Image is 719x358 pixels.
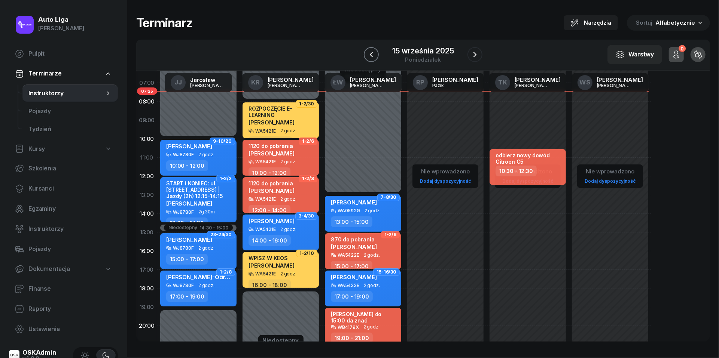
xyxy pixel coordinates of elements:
span: [PERSON_NAME] [249,217,295,225]
span: 2 godz. [198,246,214,251]
div: [PERSON_NAME] do 15:00 da znać [331,311,397,324]
span: 1-2/8 [302,178,314,179]
span: Pojazdy [28,107,112,116]
a: RP[PERSON_NAME]Pazik [407,73,484,92]
div: [PERSON_NAME] [268,77,314,83]
a: KR[PERSON_NAME][PERSON_NAME] [242,73,320,92]
a: Dodaj dyspozycyjność [417,177,474,185]
a: ŁW[PERSON_NAME][PERSON_NAME] [325,73,402,92]
button: Narzędzia [564,15,618,30]
span: 2 godz. [365,208,381,213]
span: 7-8/30 [381,197,396,198]
div: Nie wprowadzono [417,167,474,176]
span: 2 godz. [280,227,296,232]
span: 2 godz. [198,152,214,157]
span: KR [251,79,260,86]
span: 2 godz. [280,271,296,277]
span: Egzaminy [28,204,112,214]
div: Niedostępny [168,225,197,230]
div: [PERSON_NAME] [597,77,643,83]
div: 12:00 - 14:30 [166,217,208,228]
span: 07:25 [137,87,157,95]
span: Sortuj [636,18,654,28]
a: Kursanci [9,180,118,198]
div: 07:00 [136,74,157,92]
span: Terminarze [28,69,61,78]
button: Niedostępny14:30 - 15:00 [168,225,228,230]
a: Instruktorzy [9,220,118,238]
span: 2 godz. [364,283,380,288]
span: Instruktorzy [28,89,104,98]
div: [PERSON_NAME] [38,24,84,33]
span: 2 godz. [280,197,296,202]
div: 10:00 [136,130,157,148]
span: 2g 30m [198,209,215,215]
span: [PERSON_NAME] [331,274,377,281]
a: Pojazdy [9,240,118,258]
a: Instruktorzy [22,84,118,102]
span: 1-2/6 [302,141,314,142]
div: 12:00 [136,167,157,186]
span: 1-2/6 [384,234,396,235]
span: 1-2/2 [220,178,232,179]
button: Nie wprowadzonoDodaj dyspozycyjność [417,165,474,187]
div: WPISZ W KEOS [249,255,295,261]
div: [PERSON_NAME] [432,77,478,83]
div: 10:00 - 12:00 [249,167,290,178]
div: WA5422E [338,253,359,257]
span: Raporty [28,304,112,314]
div: 15:00 - 17:00 [166,254,208,265]
span: Instruktorzy [28,224,112,234]
div: 16:00 - 18:00 [249,280,291,290]
a: Kursy [9,141,118,158]
div: 14:30 - 15:00 [199,225,228,230]
a: Pulpit [9,45,118,63]
a: WS[PERSON_NAME][PERSON_NAME] [572,73,649,92]
span: 2 godz. [364,253,380,258]
div: 14:00 - 16:00 [249,235,291,246]
div: 1120 do pobrania [249,180,295,186]
div: odbierz nowy dowód Citroen C5 [496,152,561,165]
span: 1-2/8 [220,271,232,273]
a: Tydzień [22,120,118,138]
button: Nie wprowadzonoDodaj dyspozycyjność [582,165,639,187]
div: [PERSON_NAME] [515,77,561,83]
div: WJ8780F [173,210,194,215]
div: WB4179X [338,325,359,330]
div: 20:00 [136,317,157,335]
span: [PERSON_NAME] [249,150,295,157]
div: WJ8780F [173,246,194,250]
div: 09:00 [136,111,157,130]
div: WJ8780F [173,152,194,157]
div: 19:00 [136,298,157,317]
div: 11:00 [136,148,157,167]
span: Dokumentacja [28,264,70,274]
div: 19:00 - 21:00 [331,333,373,343]
div: Nie wprowadzono [582,167,639,176]
div: 17:00 - 19:00 [331,291,373,302]
div: 15:00 - 17:00 [331,261,372,272]
span: Ustawienia [28,324,112,334]
div: Auto Liga [38,16,84,23]
div: 16:00 [136,242,157,260]
div: ROZPOCZĘCIE E-LEARNING [249,105,314,118]
div: 17:00 [136,260,157,279]
a: Szkolenia [9,160,118,178]
div: 870 do pobrania [331,236,377,243]
span: ŁW [333,79,343,86]
span: [PERSON_NAME] [249,187,295,194]
span: JJ [174,79,182,86]
div: 18:00 [136,279,157,298]
div: 15:00 [136,223,157,242]
div: WA5421E [255,129,276,133]
button: 0 [669,47,684,62]
div: 10:30 - 12:30 [496,166,537,176]
div: Niedostępny [263,337,299,343]
a: Egzaminy [9,200,118,218]
span: 2 godz. [198,283,214,288]
div: Pazik [432,83,468,88]
div: 12:00 - 14:00 [249,205,290,216]
span: Kursy [28,144,45,154]
span: Finanse [28,284,112,294]
div: 13:00 [136,186,157,204]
